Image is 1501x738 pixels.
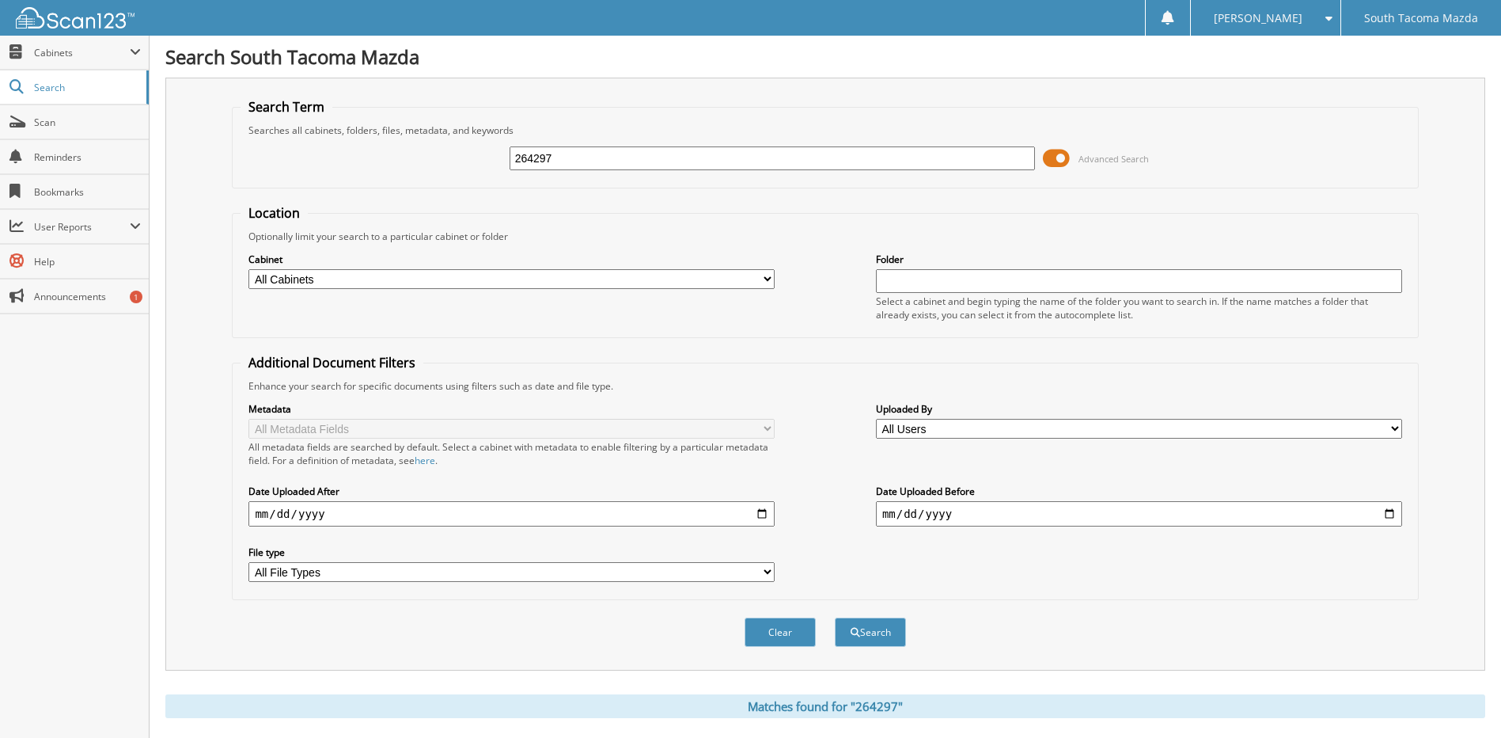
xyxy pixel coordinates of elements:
[248,402,775,416] label: Metadata
[248,546,775,559] label: File type
[248,485,775,498] label: Date Uploaded After
[130,291,142,303] div: 1
[876,402,1402,416] label: Uploaded By
[241,124,1409,137] div: Searches all cabinets, folders, files, metadata, and keywords
[1364,13,1478,23] span: South Tacoma Mazda
[876,253,1402,266] label: Folder
[241,354,423,371] legend: Additional Document Filters
[34,255,141,268] span: Help
[34,150,141,164] span: Reminders
[241,98,332,116] legend: Search Term
[415,454,435,467] a: here
[835,618,906,647] button: Search
[876,485,1402,498] label: Date Uploaded Before
[165,694,1485,718] div: Matches found for "264297"
[34,220,130,234] span: User Reports
[34,185,141,199] span: Bookmarks
[248,501,775,527] input: start
[34,81,138,94] span: Search
[241,230,1409,243] div: Optionally limit your search to a particular cabinet or folder
[248,440,775,467] div: All metadata fields are searched by default. Select a cabinet with metadata to enable filtering b...
[16,7,135,29] img: scan123-logo-white.svg
[1214,13,1302,23] span: [PERSON_NAME]
[241,204,308,222] legend: Location
[34,46,130,59] span: Cabinets
[34,116,141,129] span: Scan
[745,618,816,647] button: Clear
[1078,153,1149,165] span: Advanced Search
[34,290,141,303] span: Announcements
[876,501,1402,527] input: end
[165,44,1485,70] h1: Search South Tacoma Mazda
[241,379,1409,393] div: Enhance your search for specific documents using filters such as date and file type.
[876,295,1402,321] div: Select a cabinet and begin typing the name of the folder you want to search in. If the name match...
[248,253,775,266] label: Cabinet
